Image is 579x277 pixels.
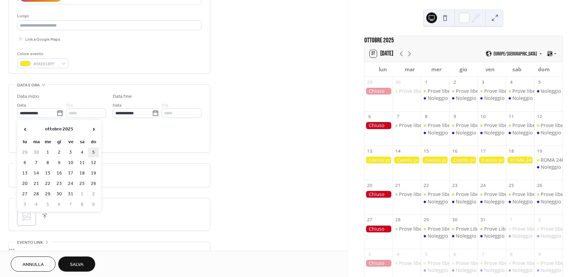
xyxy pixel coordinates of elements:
div: Prove libere [477,88,506,94]
td: 3 [65,148,76,157]
div: 29 [367,79,373,85]
td: 23 [54,179,65,189]
div: gio [450,62,477,77]
div: 10 [480,114,486,120]
div: 9 [451,114,458,120]
div: Prove libere [484,260,512,267]
div: Prove libere [506,226,534,232]
div: 4 [395,251,401,257]
div: 30 [395,79,401,85]
div: Evento privato [364,157,393,163]
td: 5 [42,200,53,209]
div: 16 [451,148,458,154]
div: Noleggio kart [428,95,459,102]
td: 22 [42,179,53,189]
span: › [88,122,99,136]
div: 1 [423,79,429,85]
div: Prove Libere [477,226,506,232]
div: 2 [451,79,458,85]
th: ve [65,137,76,147]
div: Noleggio kart [477,95,506,102]
div: 28 [395,217,401,223]
span: Data [17,102,26,109]
span: ‹ [20,122,30,136]
td: 8 [77,200,87,209]
div: Prove libere [456,260,483,267]
div: Prove libere [399,260,427,267]
div: ; [17,207,36,226]
div: Noleggio kart [506,95,534,102]
div: sab [504,62,531,77]
div: Prove libere [506,88,534,94]
th: me [42,137,53,147]
div: 17 [480,148,486,154]
td: 1 [77,189,87,199]
td: 13 [20,168,30,178]
div: Noleggio kart [456,233,487,239]
div: 30 [451,217,458,223]
div: 7 [395,114,401,120]
div: Prove libere [428,226,455,232]
th: sa [77,137,87,147]
span: Ora [66,102,73,109]
div: Noleggio kart [421,95,449,102]
div: Prove libere [399,226,427,232]
div: Chiuso [364,226,393,232]
div: Prove libere [449,260,477,267]
div: Prove libere [428,88,455,94]
div: Prove libere [456,191,483,198]
div: Prove libere [399,191,427,198]
div: Noleggio kart [449,267,477,274]
div: Noleggio kart [456,198,487,205]
div: Noleggio kart [506,267,534,274]
td: 25 [77,179,87,189]
div: Prove libere [393,88,421,94]
div: 1 [508,217,514,223]
div: Noleggio kart [428,233,459,239]
div: Noleggio kart [534,233,563,239]
div: 11 [508,114,514,120]
div: Noleggio kart [541,267,572,274]
div: Prove libere [456,88,483,94]
th: lu [20,137,30,147]
div: Prove libere [512,191,540,198]
th: do [88,137,99,147]
div: Prove libere [399,88,427,94]
div: Noleggio kart [477,233,506,239]
td: 28 [31,189,42,199]
div: Noleggio kart [477,129,506,136]
div: Prove libere [449,88,477,94]
div: ••• [9,242,210,256]
div: Prove libere [512,88,540,94]
div: Chiuso [364,88,393,94]
div: Prove libere [534,122,563,129]
div: 2 [537,217,543,223]
div: Prove libere [484,122,512,129]
div: 6 [451,251,458,257]
div: Prove libere [428,191,455,198]
div: Data fine [113,93,132,100]
div: Noleggio kart [512,267,543,274]
div: Prove libere [449,191,477,198]
div: Prove libere [541,260,568,267]
td: 3 [20,200,30,209]
div: Noleggio kart [512,95,543,102]
td: 12 [88,158,99,168]
div: Prove libere [393,191,421,198]
div: Noleggio kart [456,95,487,102]
div: Prove libere [421,226,449,232]
td: 30 [31,148,42,157]
div: Evento privato [477,157,506,163]
span: Salva [70,261,83,268]
div: Prove libere [393,226,421,232]
td: 2 [54,148,65,157]
div: Prove libere [541,191,568,198]
div: Noleggio kart [484,198,515,205]
div: 13 [367,148,373,154]
div: Noleggio kart [512,233,543,239]
div: 29 [423,217,429,223]
div: Prove libere [393,260,421,267]
div: Noleggio kart [456,267,487,274]
td: 17 [65,168,76,178]
button: 27[DATE] [367,48,396,59]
